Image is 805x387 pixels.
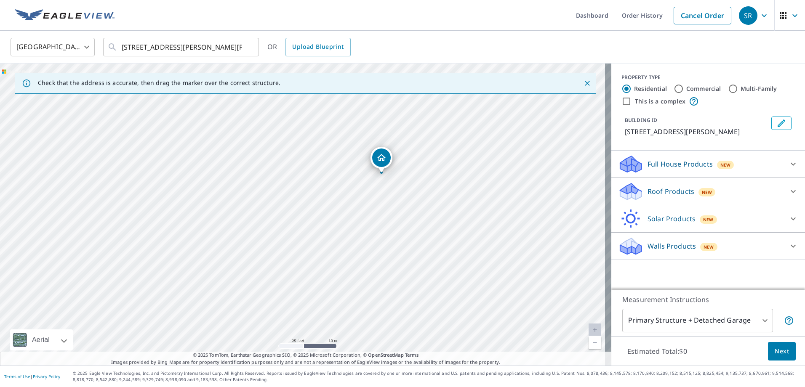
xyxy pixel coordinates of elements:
span: New [704,244,714,250]
a: Privacy Policy [33,374,60,379]
label: This is a complex [635,97,685,106]
button: Next [768,342,796,361]
p: [STREET_ADDRESS][PERSON_NAME] [625,127,768,137]
p: Solar Products [648,214,696,224]
p: Roof Products [648,186,694,196]
div: SR [739,6,757,25]
label: Multi-Family [741,85,777,93]
p: Measurement Instructions [622,294,794,305]
div: PROPERTY TYPE [621,74,795,81]
button: Edit building 1 [771,117,792,130]
span: Upload Blueprint [292,42,344,52]
span: New [720,162,731,168]
input: Search by address or latitude-longitude [122,35,242,59]
div: Roof ProductsNew [618,181,798,201]
a: Terms [405,352,419,358]
div: Aerial [29,329,52,350]
div: Full House ProductsNew [618,154,798,174]
span: New [703,216,714,223]
a: Current Level 20, Zoom Out [589,336,601,349]
span: Next [775,346,789,357]
button: Close [582,78,593,89]
a: Current Level 20, Zoom In Disabled [589,323,601,336]
div: [GEOGRAPHIC_DATA] [11,35,95,59]
div: OR [267,38,351,56]
p: Walls Products [648,241,696,251]
label: Residential [634,85,667,93]
p: BUILDING ID [625,117,657,124]
p: Estimated Total: $0 [621,342,694,360]
img: EV Logo [15,9,115,22]
a: Cancel Order [674,7,731,24]
p: Check that the address is accurate, then drag the marker over the correct structure. [38,79,280,87]
span: © 2025 TomTom, Earthstar Geographics SIO, © 2025 Microsoft Corporation, © [193,352,419,359]
a: OpenStreetMap [368,352,403,358]
p: Full House Products [648,159,713,169]
span: New [702,189,712,196]
label: Commercial [686,85,721,93]
div: Primary Structure + Detached Garage [622,309,773,332]
div: Walls ProductsNew [618,236,798,256]
div: Dropped pin, building 1, Residential property, 10607 Mayberry Heights Dr Cypress, TX 77433 [371,147,392,173]
span: Your report will include the primary structure and a detached garage if one exists. [784,315,794,326]
p: | [4,374,60,379]
a: Upload Blueprint [285,38,350,56]
div: Solar ProductsNew [618,209,798,229]
a: Terms of Use [4,374,30,379]
p: © 2025 Eagle View Technologies, Inc. and Pictometry International Corp. All Rights Reserved. Repo... [73,370,801,383]
div: Aerial [10,329,73,350]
